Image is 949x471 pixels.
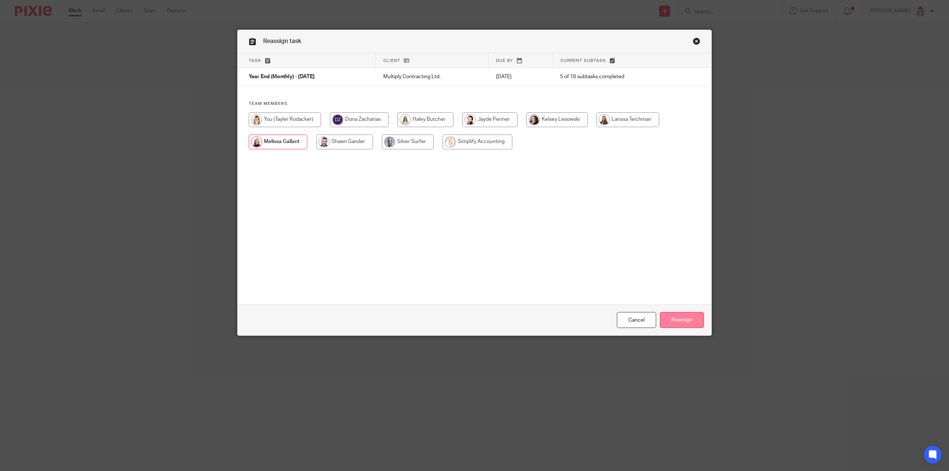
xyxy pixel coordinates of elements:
td: 5 of 16 subtasks completed [553,68,677,86]
span: Year End (Monthly) - [DATE] [249,74,315,80]
a: Close this dialog window [693,37,700,47]
span: Current subtask [561,59,606,63]
span: Task [249,59,261,63]
span: Due by [496,59,513,63]
a: Close this dialog window [617,312,656,328]
input: Reassign [660,312,704,328]
p: Multiply Contracting Ltd. [383,73,481,80]
span: Reassign task [263,38,301,44]
h4: Team members [249,101,700,107]
span: Client [383,59,400,63]
p: [DATE] [496,73,546,80]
